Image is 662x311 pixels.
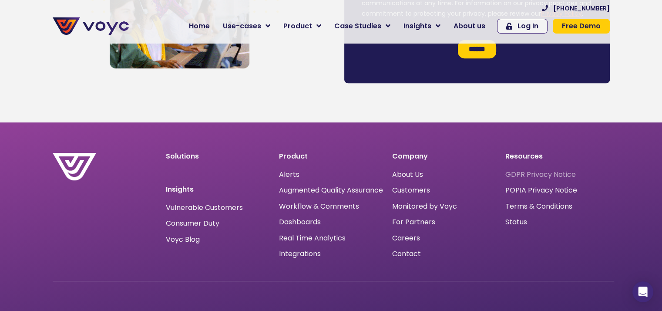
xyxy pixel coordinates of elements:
img: voyc-full-logo [53,17,129,35]
a: Insights [397,17,447,35]
a: Case Studies [328,17,397,35]
a: Home [182,17,216,35]
p: Product [279,153,383,160]
div: Open Intercom Messenger [632,281,653,302]
span: Insights [403,21,431,31]
span: About us [454,21,485,31]
a: About us [447,17,492,35]
a: Vulnerable Customers [166,204,243,211]
a: Use-cases [216,17,277,35]
p: Resources [505,153,610,160]
p: Insights [166,186,270,193]
a: Privacy Policy [179,181,220,190]
a: Log In [497,19,548,34]
a: Solutions [166,151,199,161]
span: Free Demo [562,23,601,30]
a: Product [277,17,328,35]
span: Use-cases [223,21,261,31]
span: Log In [518,23,538,30]
p: Company [392,153,497,160]
span: [PHONE_NUMBER] [553,5,610,11]
a: [PHONE_NUMBER] [542,5,610,11]
span: Product [283,21,312,31]
a: Augmented Quality Assurance [279,186,383,194]
a: Consumer Duty [166,220,219,227]
span: Home [189,21,210,31]
span: Phone [115,35,137,45]
span: Case Studies [334,21,381,31]
span: Job title [115,71,145,81]
a: Free Demo [553,19,610,34]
